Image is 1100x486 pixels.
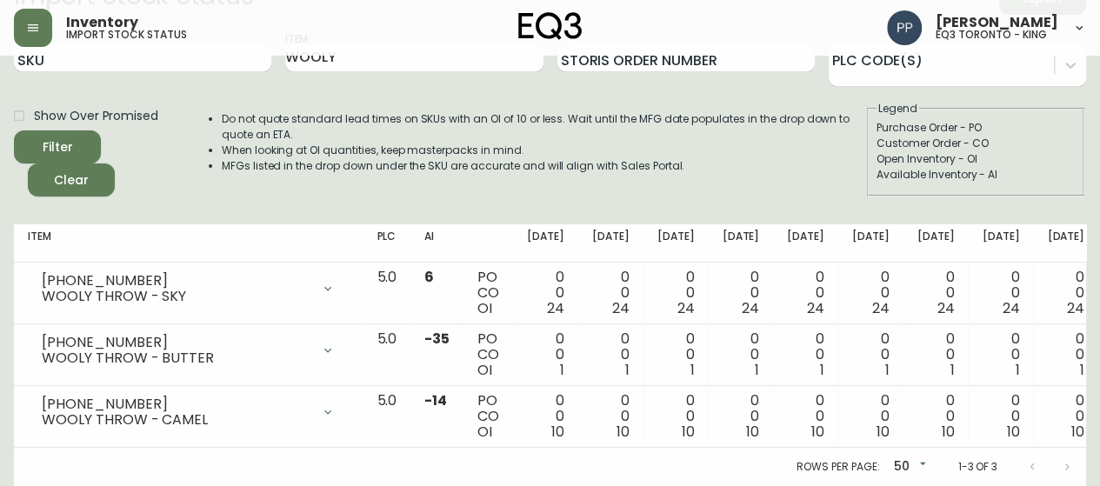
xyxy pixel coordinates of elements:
span: 1 [625,360,630,380]
span: 6 [424,267,434,287]
span: 10 [682,422,695,442]
li: When looking at OI quantities, keep masterpacks in mind. [222,143,865,158]
div: 0 0 [1047,393,1084,440]
div: 0 0 [982,331,1019,378]
span: 24 [872,298,890,318]
div: 0 0 [1047,331,1084,378]
div: Available Inventory - AI [877,167,1075,183]
span: 24 [807,298,824,318]
li: MFGs listed in the drop down under the SKU are accurate and will align with Sales Portal. [222,158,865,174]
div: 0 0 [722,393,759,440]
th: [DATE] [643,224,709,263]
div: [PERSON_NAME] [52,71,240,93]
th: [DATE] [578,224,643,263]
div: 0 0 [852,270,890,316]
th: [DATE] [708,224,773,263]
td: 5.0 [363,324,410,386]
div: 0 0 [982,393,1019,440]
h5: eq3 toronto - king [936,30,1047,40]
span: 10 [877,422,890,442]
div: 0 0 [917,270,955,316]
div: 0 0 [982,270,1019,316]
p: Rows per page: [797,459,879,475]
div: [PHONE_NUMBER]WOOLY THROW - BUTTER [28,331,349,369]
span: 1 [560,360,564,380]
img: 93ed64739deb6bac3372f15ae91c6632 [887,10,922,45]
th: Item [14,224,363,263]
span: 1 [950,360,955,380]
td: 5.0 [363,386,410,448]
li: Do not quote standard lead times on SKUs with an OI of 10 or less. Wait until the MFG date popula... [222,111,865,143]
div: PO CO [477,270,499,316]
div: Open Inventory - OI [877,151,1075,167]
span: 24 [937,298,955,318]
th: [DATE] [1033,224,1098,263]
th: [DATE] [513,224,578,263]
div: Purchase Order - PO [877,120,1075,136]
img: logo [518,12,583,40]
div: 0 0 [722,270,759,316]
span: 10 [942,422,955,442]
div: 0 0 [852,393,890,440]
span: 24 [612,298,630,318]
span: Show Over Promised [34,107,158,125]
button: Clear [28,163,115,196]
div: 0 0 [657,270,695,316]
span: 1 [820,360,824,380]
td: 5.0 [363,263,410,324]
div: WOOLY THROW - BUTTER [42,350,310,366]
div: [PHONE_NUMBER] [42,335,310,350]
span: 10 [746,422,759,442]
div: WOOLY THROW - SKY [42,289,310,304]
div: PO CO [477,393,499,440]
div: 50 [886,453,930,482]
th: AI [410,224,463,263]
div: 0 0 [787,393,824,440]
span: Inventory [66,16,138,30]
div: 0 0 [787,270,824,316]
p: 1-3 of 3 [957,459,997,475]
div: 0 0 [917,331,955,378]
span: 24 [1067,298,1084,318]
legend: Legend [877,101,919,117]
div: 0 0 [527,270,564,316]
th: [DATE] [773,224,838,263]
span: 24 [1002,298,1019,318]
div: [PHONE_NUMBER] [42,273,310,289]
div: 0 0 [527,393,564,440]
span: 10 [1071,422,1084,442]
span: Clear [42,170,101,191]
span: 1 [1080,360,1084,380]
span: 24 [677,298,695,318]
div: 0 0 [592,393,630,440]
span: -35 [424,329,450,349]
span: 10 [617,422,630,442]
span: OI [477,360,492,380]
span: OI [477,298,492,318]
div: [PHONE_NUMBER]WOOLY THROW - SKY [28,270,349,308]
span: 10 [811,422,824,442]
div: PO CO [477,331,499,378]
span: OI [477,422,492,442]
span: -14 [424,390,447,410]
h5: import stock status [66,30,187,40]
div: 0 0 [722,331,759,378]
div: 0 0 [917,393,955,440]
span: 1 [1015,360,1019,380]
div: WOOLY THROW - CAMEL [42,412,310,428]
span: 10 [1006,422,1019,442]
span: 10 [551,422,564,442]
div: Customer Order - CO [877,136,1075,151]
span: [PERSON_NAME] [936,16,1058,30]
div: Filter [43,136,73,158]
th: [DATE] [968,224,1033,263]
div: [PHONE_NUMBER] [42,396,310,412]
span: 24 [547,298,564,318]
span: 24 [742,298,759,318]
div: 0 0 [787,331,824,378]
div: 0 0 [852,331,890,378]
th: [DATE] [903,224,969,263]
div: 2-Piece Sectional [52,93,240,120]
th: PLC [363,224,410,263]
th: [DATE] [838,224,903,263]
